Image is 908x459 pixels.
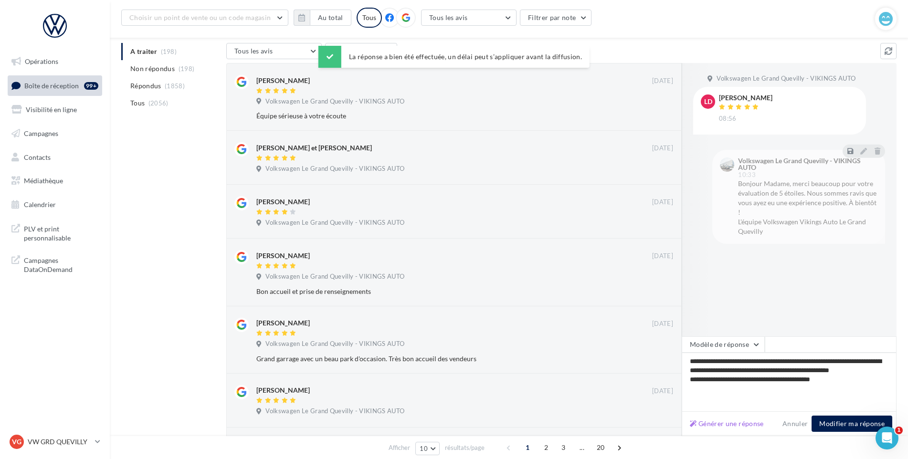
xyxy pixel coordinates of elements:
[719,115,737,123] span: 08:56
[652,387,673,396] span: [DATE]
[421,10,517,26] button: Tous les avis
[24,177,63,185] span: Médiathèque
[812,416,892,432] button: Modifier ma réponse
[24,81,79,89] span: Boîte de réception
[165,82,185,90] span: (1858)
[256,354,611,364] div: Grand garrage avec un beau park d'occasion. Très bon accueil des vendeurs
[593,440,609,455] span: 20
[12,437,21,447] span: VG
[256,287,611,296] div: Bon accueil et prise de renseignements
[26,105,77,114] span: Visibilité en ligne
[520,10,592,26] button: Filtrer par note
[779,418,812,429] button: Annuler
[121,10,288,26] button: Choisir un point de vente ou un code magasin
[682,336,765,353] button: Modèle de réponse
[389,443,410,452] span: Afficher
[6,171,104,191] a: Médiathèque
[256,111,611,121] div: Équipe sérieuse à votre écoute
[738,179,877,236] div: Bonjour Madame, merci beaucoup pour votre évaluation de 5 étoiles. Nous sommes ravis que vous aye...
[234,47,273,55] span: Tous les avis
[738,157,876,171] div: Volkswagen Le Grand Quevilly - VIKINGS AUTO
[6,75,104,96] a: Boîte de réception99+
[265,165,404,173] span: Volkswagen Le Grand Quevilly - VIKINGS AUTO
[704,97,712,106] span: LD
[265,219,404,227] span: Volkswagen Le Grand Quevilly - VIKINGS AUTO
[28,437,91,447] p: VW GRD QUEVILLY
[318,46,590,68] div: La réponse a bien été effectuée, un délai peut s’appliquer avant la diffusion.
[256,143,372,153] div: [PERSON_NAME] et [PERSON_NAME]
[265,272,404,281] span: Volkswagen Le Grand Quevilly - VIKINGS AUTO
[6,100,104,120] a: Visibilité en ligne
[538,440,554,455] span: 2
[8,433,102,451] a: VG VW GRD QUEVILLY
[226,43,322,59] button: Tous les avis
[256,251,310,261] div: [PERSON_NAME]
[325,43,397,59] button: Filtrer par note
[130,98,145,108] span: Tous
[556,440,571,455] span: 3
[24,129,58,137] span: Campagnes
[420,445,428,452] span: 10
[574,440,590,455] span: ...
[130,64,175,73] span: Non répondus
[429,13,468,21] span: Tous les avis
[652,198,673,207] span: [DATE]
[25,57,58,65] span: Opérations
[130,81,161,91] span: Répondus
[265,407,404,416] span: Volkswagen Le Grand Quevilly - VIKINGS AUTO
[445,443,485,452] span: résultats/page
[265,97,404,106] span: Volkswagen Le Grand Quevilly - VIKINGS AUTO
[652,77,673,85] span: [DATE]
[148,99,169,107] span: (2056)
[6,124,104,144] a: Campagnes
[6,250,104,278] a: Campagnes DataOnDemand
[415,442,440,455] button: 10
[24,153,51,161] span: Contacts
[652,144,673,153] span: [DATE]
[6,147,104,167] a: Contacts
[294,10,351,26] button: Au total
[256,197,310,207] div: [PERSON_NAME]
[179,65,195,73] span: (198)
[24,200,56,209] span: Calendrier
[6,219,104,247] a: PLV et print personnalisable
[717,74,855,83] span: Volkswagen Le Grand Quevilly - VIKINGS AUTO
[357,8,382,28] div: Tous
[6,195,104,215] a: Calendrier
[24,222,98,243] span: PLV et print personnalisable
[652,252,673,261] span: [DATE]
[129,13,271,21] span: Choisir un point de vente ou un code magasin
[256,76,310,85] div: [PERSON_NAME]
[686,418,768,429] button: Générer une réponse
[310,10,351,26] button: Au total
[652,320,673,328] span: [DATE]
[876,427,898,449] iframe: Intercom live chat
[256,386,310,395] div: [PERSON_NAME]
[6,52,104,72] a: Opérations
[520,440,535,455] span: 1
[738,172,756,178] span: 10:33
[719,94,772,101] div: [PERSON_NAME]
[84,82,98,90] div: 99+
[24,254,98,274] span: Campagnes DataOnDemand
[265,340,404,348] span: Volkswagen Le Grand Quevilly - VIKINGS AUTO
[895,427,903,434] span: 1
[256,318,310,328] div: [PERSON_NAME]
